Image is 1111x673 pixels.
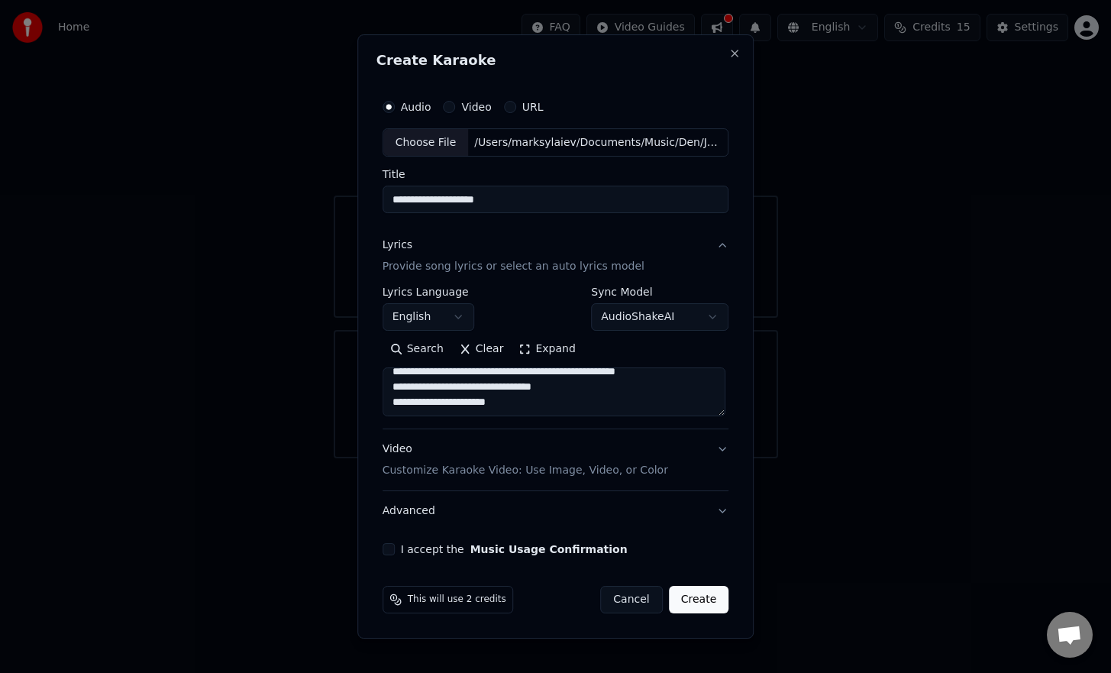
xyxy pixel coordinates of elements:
[600,586,662,613] button: Cancel
[383,226,729,287] button: LyricsProvide song lyrics or select an auto lyrics model
[383,287,729,429] div: LyricsProvide song lyrics or select an auto lyrics model
[522,102,544,112] label: URL
[470,544,628,555] button: I accept the
[383,129,469,157] div: Choose File
[401,102,431,112] label: Audio
[383,238,412,254] div: Lyrics
[468,135,728,150] div: /Users/marksylaiev/Documents/Music/Den/Just a clown - OJmark.mp3
[408,594,506,606] span: This will use 2 credits
[383,170,729,180] label: Title
[383,287,474,298] label: Lyrics Language
[383,463,668,478] p: Customize Karaoke Video: Use Image, Video, or Color
[383,442,668,479] div: Video
[376,53,735,67] h2: Create Karaoke
[511,338,583,362] button: Expand
[669,586,729,613] button: Create
[451,338,512,362] button: Clear
[591,287,728,298] label: Sync Model
[383,430,729,491] button: VideoCustomize Karaoke Video: Use Image, Video, or Color
[383,260,644,275] p: Provide song lyrics or select an auto lyrics model
[401,544,628,555] label: I accept the
[383,338,451,362] button: Search
[383,491,729,531] button: Advanced
[462,102,492,112] label: Video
